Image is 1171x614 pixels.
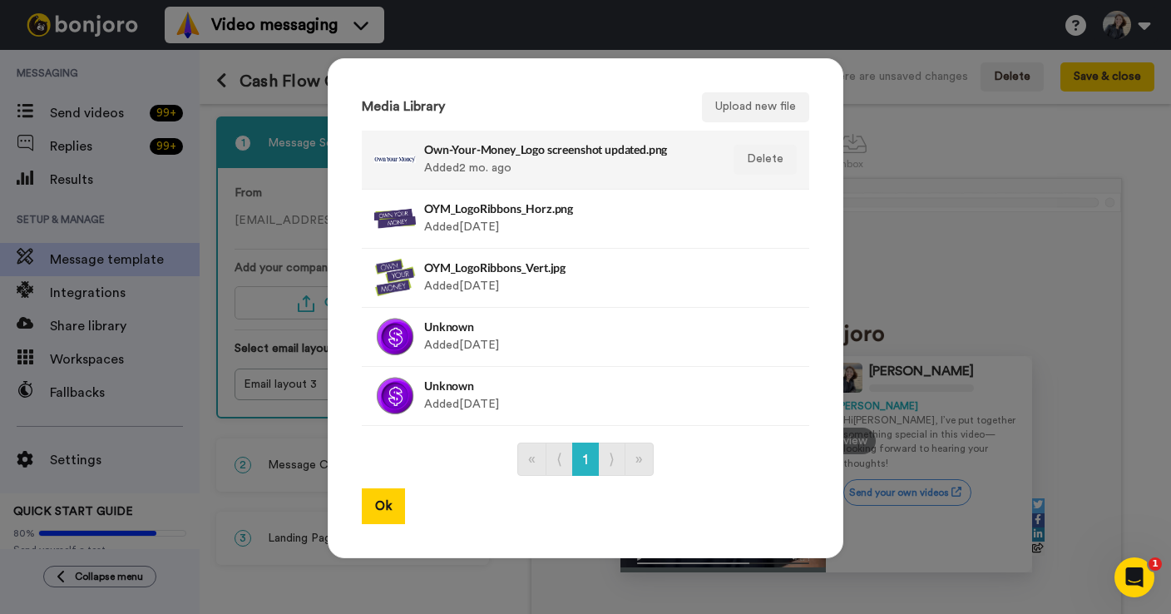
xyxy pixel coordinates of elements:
[702,92,809,122] button: Upload new file
[362,488,405,524] button: Ok
[424,379,711,392] h4: Unknown
[362,100,445,115] h3: Media Library
[424,202,711,215] h4: OYM_LogoRibbons_Horz.png
[424,375,711,417] div: Added [DATE]
[424,320,711,333] h4: Unknown
[424,143,711,156] h4: Own-Your-Money_Logo screenshot updated.png
[1114,557,1154,597] iframe: Intercom live chat
[598,443,625,476] a: Go to next page
[625,443,654,476] a: Go to last page
[424,139,711,181] div: Added 2 mo. ago
[546,443,573,476] a: Go to previous page
[517,443,546,476] a: Go to first page
[734,145,797,175] button: Delete
[1149,557,1162,571] span: 1
[424,261,711,274] h4: OYM_LogoRibbons_Vert.jpg
[424,257,711,299] div: Added [DATE]
[572,443,599,476] a: Go to page number 1
[424,198,711,240] div: Added [DATE]
[424,316,711,358] div: Added [DATE]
